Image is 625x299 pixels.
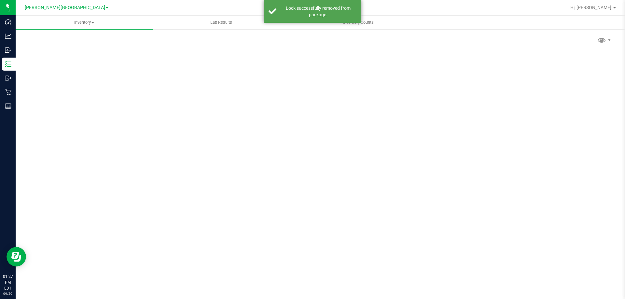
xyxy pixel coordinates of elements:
[16,20,153,25] span: Inventory
[5,47,11,53] inline-svg: Inbound
[5,33,11,39] inline-svg: Analytics
[3,274,13,291] p: 01:27 PM EDT
[7,247,26,266] iframe: Resource center
[5,19,11,25] inline-svg: Dashboard
[5,103,11,109] inline-svg: Reports
[25,5,105,10] span: [PERSON_NAME][GEOGRAPHIC_DATA]
[5,75,11,81] inline-svg: Outbound
[280,5,356,18] div: Lock successfully removed from package.
[5,89,11,95] inline-svg: Retail
[570,5,613,10] span: Hi, [PERSON_NAME]!
[5,61,11,67] inline-svg: Inventory
[16,16,153,29] a: Inventory
[153,16,290,29] a: Lab Results
[201,20,241,25] span: Lab Results
[3,291,13,296] p: 09/29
